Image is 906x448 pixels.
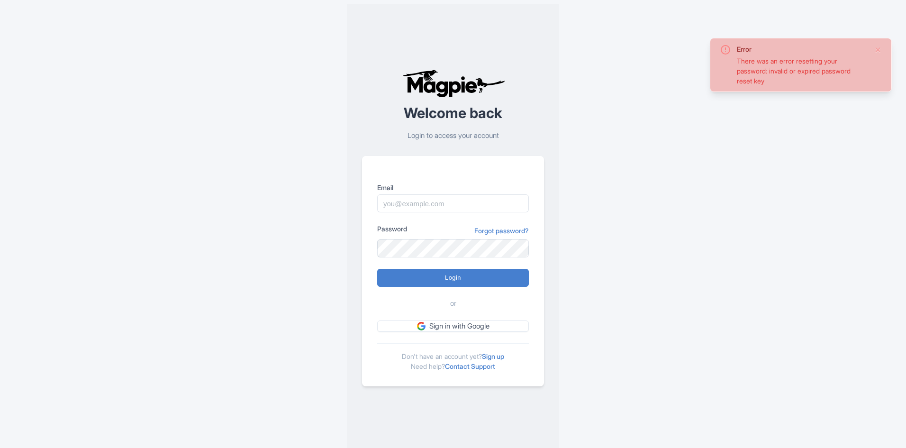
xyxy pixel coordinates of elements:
a: Contact Support [445,362,495,370]
input: you@example.com [377,194,529,212]
span: or [450,298,456,309]
label: Email [377,183,529,192]
img: google.svg [417,322,426,330]
p: Login to access your account [362,130,544,141]
label: Password [377,224,407,234]
a: Sign in with Google [377,320,529,332]
input: Login [377,269,529,287]
div: Don't have an account yet? Need help? [377,343,529,371]
a: Forgot password? [474,226,529,236]
a: Sign up [482,352,504,360]
div: There was an error resetting your password: invalid or expired password reset key [737,56,867,86]
div: Error [737,44,867,54]
h2: Welcome back [362,105,544,121]
img: logo-ab69f6fb50320c5b225c76a69d11143b.png [400,69,507,98]
button: Close [874,44,882,55]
